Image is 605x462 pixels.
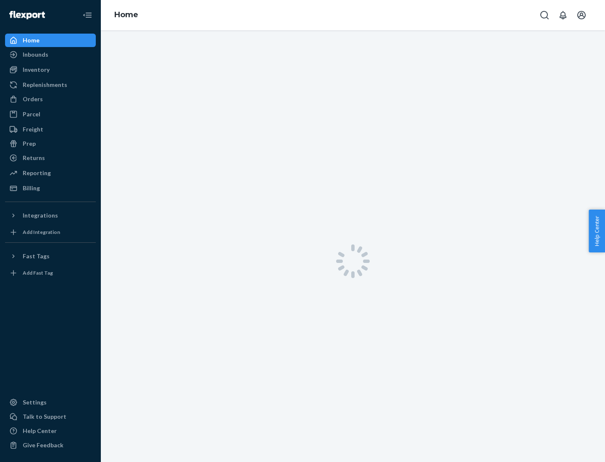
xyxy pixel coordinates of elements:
div: Parcel [23,110,40,118]
img: Flexport logo [9,11,45,19]
button: Fast Tags [5,249,96,263]
div: Freight [23,125,43,134]
a: Talk to Support [5,410,96,423]
a: Inventory [5,63,96,76]
a: Returns [5,151,96,165]
div: Reporting [23,169,51,177]
div: Settings [23,398,47,407]
div: Returns [23,154,45,162]
div: Give Feedback [23,441,63,449]
ol: breadcrumbs [108,3,145,27]
div: Integrations [23,211,58,220]
div: Replenishments [23,81,67,89]
div: Prep [23,139,36,148]
div: Help Center [23,427,57,435]
div: Home [23,36,39,45]
div: Billing [23,184,40,192]
a: Add Fast Tag [5,266,96,280]
a: Inbounds [5,48,96,61]
div: Orders [23,95,43,103]
a: Orders [5,92,96,106]
button: Open Search Box [536,7,553,24]
a: Parcel [5,108,96,121]
button: Open notifications [555,7,571,24]
a: Freight [5,123,96,136]
button: Help Center [589,210,605,252]
a: Reporting [5,166,96,180]
a: Replenishments [5,78,96,92]
div: Inventory [23,66,50,74]
a: Prep [5,137,96,150]
button: Open account menu [573,7,590,24]
button: Integrations [5,209,96,222]
a: Home [114,10,138,19]
a: Billing [5,181,96,195]
div: Inbounds [23,50,48,59]
a: Home [5,34,96,47]
a: Add Integration [5,226,96,239]
div: Add Fast Tag [23,269,53,276]
button: Close Navigation [79,7,96,24]
a: Help Center [5,424,96,438]
div: Fast Tags [23,252,50,260]
a: Settings [5,396,96,409]
button: Give Feedback [5,438,96,452]
div: Talk to Support [23,412,66,421]
div: Add Integration [23,228,60,236]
